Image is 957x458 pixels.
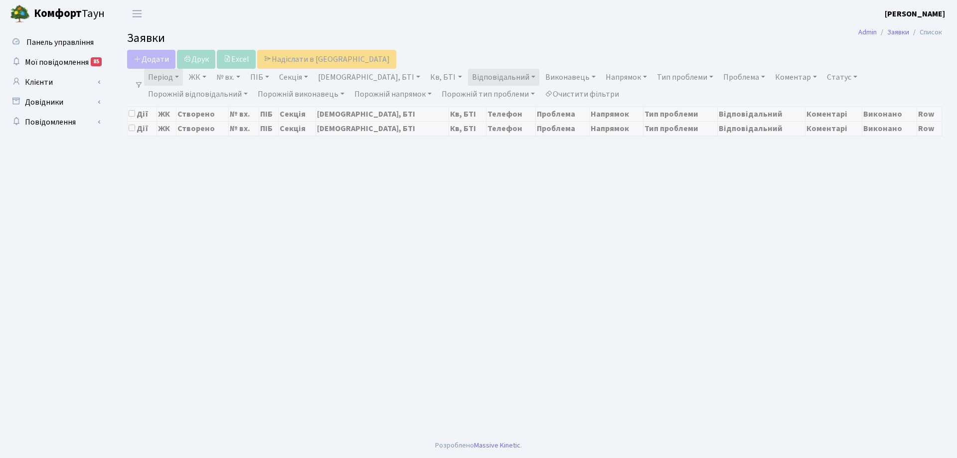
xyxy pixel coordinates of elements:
a: Коментар [771,69,821,86]
a: Відповідальний [468,69,539,86]
b: Комфорт [34,5,82,21]
a: Секція [275,69,312,86]
div: 85 [91,57,102,66]
a: Довідники [5,92,105,112]
th: Кв, БТІ [449,107,486,121]
button: Переключити навігацію [125,5,150,22]
th: Створено [176,107,229,121]
th: Проблема [535,121,589,136]
a: Виконавець [541,69,600,86]
th: Row [917,107,942,121]
th: Кв, БТІ [449,121,486,136]
th: ЖК [157,121,176,136]
a: Клієнти [5,72,105,92]
th: Телефон [486,107,536,121]
th: Виконано [862,121,917,136]
a: Massive Kinetic [474,440,520,451]
th: [DEMOGRAPHIC_DATA], БТІ [316,107,449,121]
th: Тип проблеми [643,121,718,136]
a: ПІБ [246,69,273,86]
th: ЖК [157,107,176,121]
th: Коментарі [805,121,862,136]
a: Заявки [887,27,909,37]
a: Проблема [719,69,769,86]
div: Розроблено . [435,440,522,451]
a: Порожній напрямок [350,86,436,103]
a: № вх. [212,69,244,86]
a: [PERSON_NAME] [885,8,945,20]
th: Дії [128,121,157,136]
th: Секція [279,107,316,121]
a: Статус [823,69,861,86]
a: Порожній виконавець [254,86,348,103]
th: Секція [279,121,316,136]
a: Період [144,69,183,86]
b: [PERSON_NAME] [885,8,945,19]
a: Очистити фільтри [541,86,623,103]
th: [DEMOGRAPHIC_DATA], БТІ [316,121,449,136]
li: Список [909,27,942,38]
span: Панель управління [26,37,94,48]
a: Напрямок [602,69,651,86]
th: ПІБ [259,121,279,136]
th: № вх. [229,107,259,121]
a: Тип проблеми [653,69,717,86]
a: Порожній відповідальний [144,86,252,103]
th: ПІБ [259,107,279,121]
th: Тип проблеми [643,107,718,121]
th: Дії [128,107,157,121]
a: Кв, БТІ [426,69,466,86]
a: Панель управління [5,32,105,52]
a: ЖК [185,69,210,86]
span: Додати [134,54,169,65]
a: Admin [858,27,877,37]
th: Телефон [486,121,536,136]
th: Відповідальний [718,107,805,121]
th: Row [917,121,942,136]
th: Створено [176,121,229,136]
th: Напрямок [590,121,643,136]
nav: breadcrumb [843,22,957,43]
a: Порожній тип проблеми [438,86,539,103]
img: logo.png [10,4,30,24]
a: Повідомлення [5,112,105,132]
a: Надіслати в [GEOGRAPHIC_DATA] [257,50,396,69]
a: [DEMOGRAPHIC_DATA], БТІ [314,69,424,86]
th: Напрямок [590,107,643,121]
a: Друк [177,50,215,69]
a: Мої повідомлення85 [5,52,105,72]
th: Коментарі [805,107,862,121]
th: Відповідальний [718,121,805,136]
th: Виконано [862,107,917,121]
th: Проблема [535,107,589,121]
span: Таун [34,5,105,22]
span: Мої повідомлення [25,57,89,68]
span: Заявки [127,29,165,47]
a: Excel [217,50,256,69]
a: Додати [127,50,175,69]
th: № вх. [229,121,259,136]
